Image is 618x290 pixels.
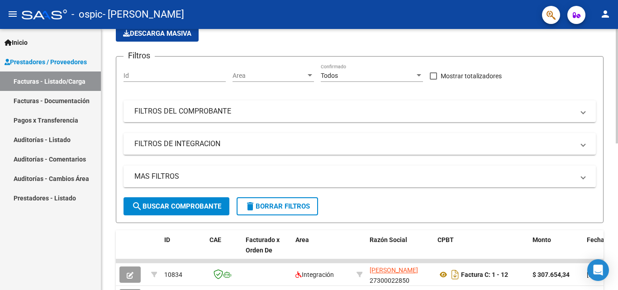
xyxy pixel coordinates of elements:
datatable-header-cell: Area [292,230,353,270]
mat-panel-title: MAS FILTROS [134,171,574,181]
span: Facturado x Orden De [246,236,280,254]
span: [DATE] [587,271,605,278]
datatable-header-cell: ID [161,230,206,270]
mat-icon: search [132,201,143,212]
mat-expansion-panel-header: FILTROS DEL COMPROBANTE [124,100,596,122]
span: Area [233,72,306,80]
span: CPBT [437,236,454,243]
datatable-header-cell: CPBT [434,230,529,270]
span: Area [295,236,309,243]
span: - ospic [71,5,103,24]
h3: Filtros [124,49,155,62]
div: Open Intercom Messenger [587,259,609,281]
span: Mostrar totalizadores [441,71,502,81]
span: Descarga Masiva [123,29,191,38]
span: Monto [532,236,551,243]
span: Buscar Comprobante [132,202,221,210]
span: CAE [209,236,221,243]
mat-expansion-panel-header: MAS FILTROS [124,166,596,187]
span: ID [164,236,170,243]
strong: $ 307.654,34 [532,271,570,278]
span: - [PERSON_NAME] [103,5,184,24]
datatable-header-cell: Facturado x Orden De [242,230,292,270]
mat-expansion-panel-header: FILTROS DE INTEGRACION [124,133,596,155]
span: [PERSON_NAME] [370,266,418,274]
span: Integración [295,271,334,278]
datatable-header-cell: Monto [529,230,583,270]
button: Descarga Masiva [116,25,199,42]
span: Prestadores / Proveedores [5,57,87,67]
button: Buscar Comprobante [124,197,229,215]
button: Borrar Filtros [237,197,318,215]
span: Inicio [5,38,28,48]
i: Descargar documento [449,267,461,282]
div: 27300022850 [370,265,430,284]
mat-icon: delete [245,201,256,212]
mat-icon: person [600,9,611,19]
mat-panel-title: FILTROS DEL COMPROBANTE [134,106,574,116]
strong: Factura C: 1 - 12 [461,271,508,278]
datatable-header-cell: CAE [206,230,242,270]
span: Borrar Filtros [245,202,310,210]
app-download-masive: Descarga masiva de comprobantes (adjuntos) [116,25,199,42]
span: 10834 [164,271,182,278]
span: Razón Social [370,236,407,243]
span: Todos [321,72,338,79]
datatable-header-cell: Razón Social [366,230,434,270]
mat-icon: menu [7,9,18,19]
mat-panel-title: FILTROS DE INTEGRACION [134,139,574,149]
